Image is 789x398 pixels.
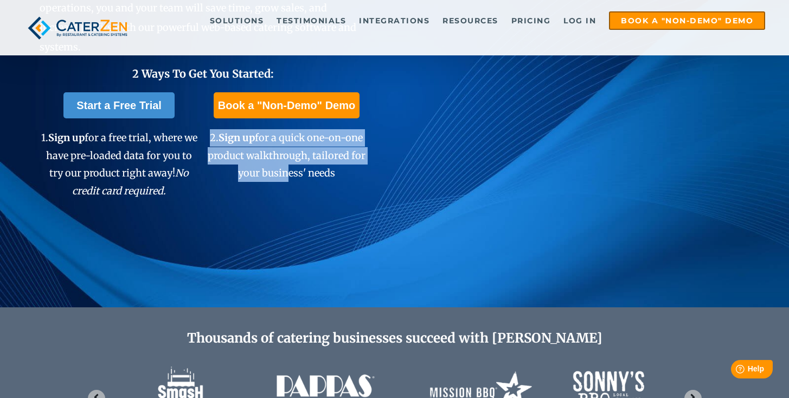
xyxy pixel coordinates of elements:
[63,92,175,118] a: Start a Free Trial
[692,356,777,386] iframe: Help widget launcher
[79,331,710,346] h2: Thousands of catering businesses succeed with [PERSON_NAME]
[214,92,360,118] a: Book a "Non-Demo" Demo
[506,12,556,29] a: Pricing
[437,12,504,29] a: Resources
[41,64,97,71] div: Domain Overview
[108,63,117,72] img: tab_keywords_by_traffic_grey.svg
[558,12,601,29] a: Log in
[354,12,435,29] a: Integrations
[72,167,189,197] em: No credit card required.
[48,131,85,144] span: Sign up
[120,64,183,71] div: Keywords by Traffic
[17,28,26,37] img: website_grey.svg
[609,11,765,30] a: Book a "Non-Demo" Demo
[28,28,119,37] div: Domain: [DOMAIN_NAME]
[219,131,255,144] span: Sign up
[204,12,270,29] a: Solutions
[208,131,365,179] span: 2. for a quick one-on-one product walkthrough, tailored for your business' needs
[24,11,132,45] img: caterzen
[41,131,197,197] span: 1. for a free trial, where we have pre-loaded data for you to try our product right away!
[271,12,351,29] a: Testimonials
[150,11,765,30] div: Navigation Menu
[132,67,274,80] span: 2 Ways To Get You Started:
[29,63,38,72] img: tab_domain_overview_orange.svg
